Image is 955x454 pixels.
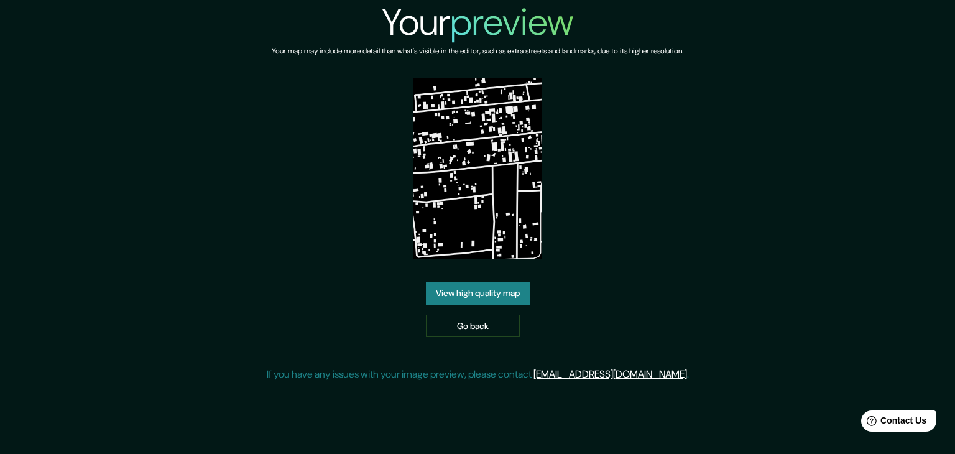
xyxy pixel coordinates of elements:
a: [EMAIL_ADDRESS][DOMAIN_NAME] [533,368,687,381]
img: created-map-preview [413,78,542,259]
iframe: Help widget launcher [844,405,941,440]
h6: Your map may include more detail than what's visible in the editor, such as extra streets and lan... [272,45,683,58]
a: View high quality map [426,282,530,305]
a: Go back [426,315,520,338]
p: If you have any issues with your image preview, please contact . [267,367,689,382]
